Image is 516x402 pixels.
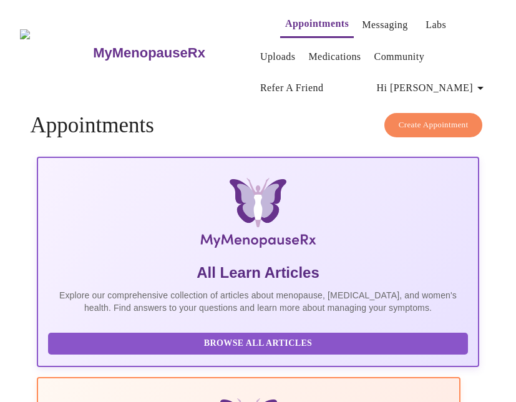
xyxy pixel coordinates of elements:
button: Hi [PERSON_NAME] [372,76,493,100]
button: Medications [303,44,366,69]
button: Browse All Articles [48,333,469,355]
span: Create Appointment [399,118,469,132]
img: MyMenopauseRx Logo [20,29,92,76]
h4: Appointments [31,113,486,138]
button: Uploads [255,44,301,69]
a: Refer a Friend [260,79,324,97]
button: Messaging [357,12,412,37]
h5: All Learn Articles [48,263,469,283]
a: Browse All Articles [48,337,472,348]
img: MyMenopauseRx Logo [114,178,402,253]
a: Messaging [362,16,407,34]
h3: MyMenopauseRx [93,45,205,61]
span: Hi [PERSON_NAME] [377,79,488,97]
a: Medications [308,48,361,66]
p: Explore our comprehensive collection of articles about menopause, [MEDICAL_DATA], and women's hea... [48,289,469,314]
a: Community [374,48,425,66]
button: Appointments [280,11,354,38]
button: Community [369,44,430,69]
button: Create Appointment [384,113,483,137]
a: Labs [426,16,446,34]
a: Appointments [285,15,349,32]
a: Uploads [260,48,296,66]
span: Browse All Articles [61,336,456,351]
button: Refer a Friend [255,76,329,100]
button: Labs [416,12,456,37]
a: MyMenopauseRx [92,31,255,75]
